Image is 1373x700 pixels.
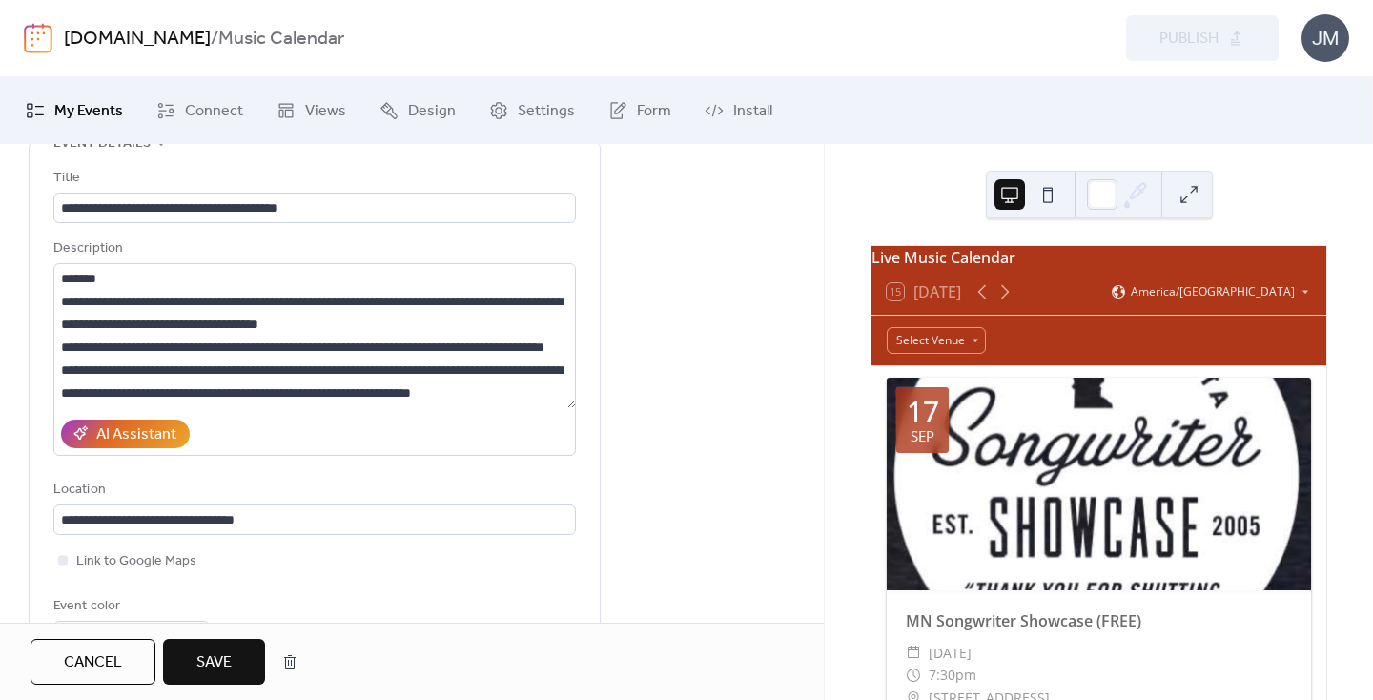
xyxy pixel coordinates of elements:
[408,100,456,123] span: Design
[594,85,686,136] a: Form
[365,85,470,136] a: Design
[906,664,921,687] div: ​
[218,21,344,57] b: Music Calendar
[53,133,151,155] span: Event details
[11,85,137,136] a: My Events
[64,651,122,674] span: Cancel
[196,651,232,674] span: Save
[690,85,787,136] a: Install
[31,639,155,685] button: Cancel
[305,100,346,123] span: Views
[929,664,976,687] span: 7:30pm
[871,246,1326,269] div: Live Music Calendar
[24,23,52,53] img: logo
[1301,14,1349,62] div: JM
[163,639,265,685] button: Save
[64,21,211,57] a: [DOMAIN_NAME]
[911,429,934,443] div: Sep
[96,423,176,446] div: AI Assistant
[733,100,772,123] span: Install
[53,237,572,260] div: Description
[906,610,1141,631] a: MN Songwriter Showcase (FREE)
[53,479,572,502] div: Location
[637,100,671,123] span: Form
[53,167,572,190] div: Title
[54,100,123,123] span: My Events
[929,642,972,665] span: [DATE]
[211,21,218,57] b: /
[185,100,243,123] span: Connect
[907,397,939,425] div: 17
[142,85,257,136] a: Connect
[1131,286,1295,298] span: America/[GEOGRAPHIC_DATA]
[61,420,190,448] button: AI Assistant
[906,642,921,665] div: ​
[262,85,360,136] a: Views
[53,595,206,618] div: Event color
[475,85,589,136] a: Settings
[518,100,575,123] span: Settings
[76,550,196,573] span: Link to Google Maps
